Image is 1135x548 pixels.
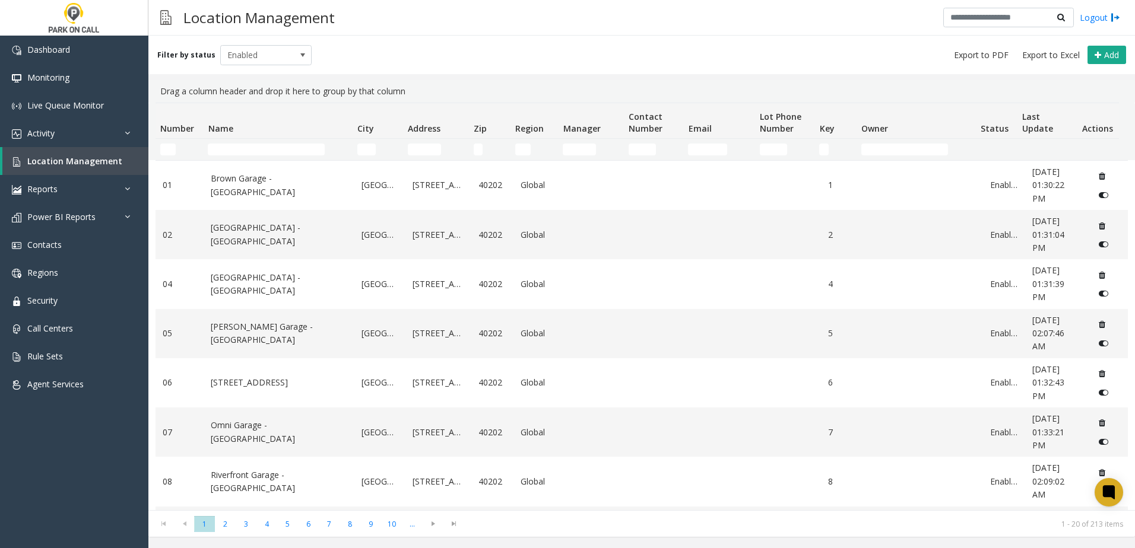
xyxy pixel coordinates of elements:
span: Export to PDF [954,49,1009,61]
button: Delete [1093,364,1112,383]
a: 05 [163,327,196,340]
span: Manager [563,123,601,134]
a: 01 [163,179,196,192]
a: [STREET_ADDRESS] [413,278,465,291]
input: City Filter [357,144,376,155]
img: logout [1111,11,1120,24]
button: Export to Excel [1017,47,1085,63]
span: City [357,123,374,134]
input: Manager Filter [563,144,596,155]
span: Go to the next page [425,519,441,528]
span: Page 3 [236,516,256,532]
input: Name Filter [208,144,325,155]
span: Page 4 [256,516,277,532]
img: 'icon' [12,352,21,362]
span: Go to the next page [423,515,443,532]
button: Add [1088,46,1126,65]
a: 08 [163,475,196,488]
td: City Filter [353,139,403,160]
img: 'icon' [12,241,21,250]
button: Delete [1093,463,1112,482]
a: 40202 [478,278,506,291]
a: [STREET_ADDRESS] [413,376,465,389]
span: Regions [27,267,58,278]
span: Zip [474,123,487,134]
span: Page 8 [340,516,360,532]
label: Filter by status [157,50,215,60]
a: Enabled [990,278,1018,291]
a: 40202 [478,327,506,340]
img: 'icon' [12,297,21,306]
a: [DATE] 02:07:46 AM [1032,314,1078,353]
button: Disable [1093,186,1115,205]
img: pageIcon [160,3,172,32]
button: Disable [1093,333,1115,352]
button: Disable [1093,383,1115,402]
a: 40202 [478,475,506,488]
a: Enabled [990,475,1018,488]
span: [DATE] 02:07:46 AM [1032,314,1064,352]
a: 04 [163,278,196,291]
td: Actions Filter [1077,139,1119,160]
a: [STREET_ADDRESS] [211,376,347,389]
img: 'icon' [12,380,21,390]
kendo-pager-info: 1 - 20 of 213 items [471,519,1123,529]
td: Owner Filter [857,139,976,160]
span: Call Centers [27,323,73,334]
span: Address [408,123,440,134]
img: 'icon' [12,185,21,195]
span: Security [27,295,58,306]
span: [DATE] 01:33:21 PM [1032,413,1064,451]
a: Enabled [990,426,1018,439]
a: Brown Garage - [GEOGRAPHIC_DATA] [211,172,347,199]
a: Global [521,179,554,192]
input: Email Filter [688,144,727,155]
th: Status [976,103,1017,139]
input: Number Filter [160,144,176,155]
img: 'icon' [12,101,21,111]
a: 07 [163,426,196,439]
a: 40202 [478,376,506,389]
a: Global [521,426,554,439]
a: [DATE] 01:33:21 PM [1032,412,1078,452]
span: Page 1 [194,516,215,532]
button: Disable [1093,284,1115,303]
span: Email [689,123,712,134]
span: Enabled [221,46,293,65]
a: 7 [828,426,856,439]
button: Delete [1093,266,1112,285]
a: [GEOGRAPHIC_DATA] [362,426,398,439]
button: Delete [1093,167,1112,186]
a: [GEOGRAPHIC_DATA] [362,278,398,291]
td: Status Filter [976,139,1017,160]
input: Key Filter [819,144,829,155]
span: Activity [27,128,55,139]
a: [DATE] 02:09:02 AM [1032,461,1078,501]
span: [DATE] 01:31:04 PM [1032,215,1064,253]
a: 4 [828,278,856,291]
div: Data table [148,103,1135,510]
td: Key Filter [814,139,856,160]
a: 02 [163,228,196,241]
a: [DATE] 01:31:39 PM [1032,264,1078,304]
a: [GEOGRAPHIC_DATA] - [GEOGRAPHIC_DATA] [211,271,347,298]
a: [STREET_ADDRESS] [413,475,465,488]
td: Manager Filter [558,139,624,160]
span: Power BI Reports [27,211,96,222]
a: [GEOGRAPHIC_DATA] [362,376,398,389]
span: Key [820,123,835,134]
td: Lot Phone Number Filter [755,139,814,160]
span: Lot Phone Number [760,111,801,134]
img: 'icon' [12,324,21,334]
a: [GEOGRAPHIC_DATA] [362,327,398,340]
input: Address Filter [408,144,441,155]
span: Add [1104,49,1119,60]
a: [STREET_ADDRESS] [413,179,465,192]
span: [DATE] 01:31:39 PM [1032,265,1064,302]
span: Reports [27,183,58,195]
span: Agent Services [27,378,84,390]
button: Delete [1093,413,1112,432]
a: [PERSON_NAME] Garage - [GEOGRAPHIC_DATA] [211,320,347,347]
a: 40202 [478,228,506,241]
a: 2 [828,228,856,241]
